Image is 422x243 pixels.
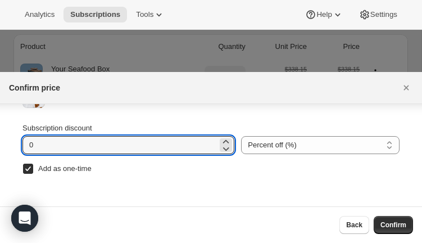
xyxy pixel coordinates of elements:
[38,164,92,173] span: Add as one-time
[70,10,120,19] span: Subscriptions
[397,79,415,97] button: Close
[316,10,332,19] span: Help
[11,205,38,232] div: Open Intercom Messenger
[298,7,350,22] button: Help
[339,216,369,234] button: Back
[129,7,171,22] button: Tools
[136,10,153,19] span: Tools
[346,220,362,229] span: Back
[9,82,60,93] h2: Confirm price
[380,220,406,229] span: Confirm
[374,216,413,234] button: Confirm
[25,10,55,19] span: Analytics
[18,7,61,22] button: Analytics
[370,10,397,19] span: Settings
[63,7,127,22] button: Subscriptions
[352,7,404,22] button: Settings
[22,124,92,132] span: Subscription discount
